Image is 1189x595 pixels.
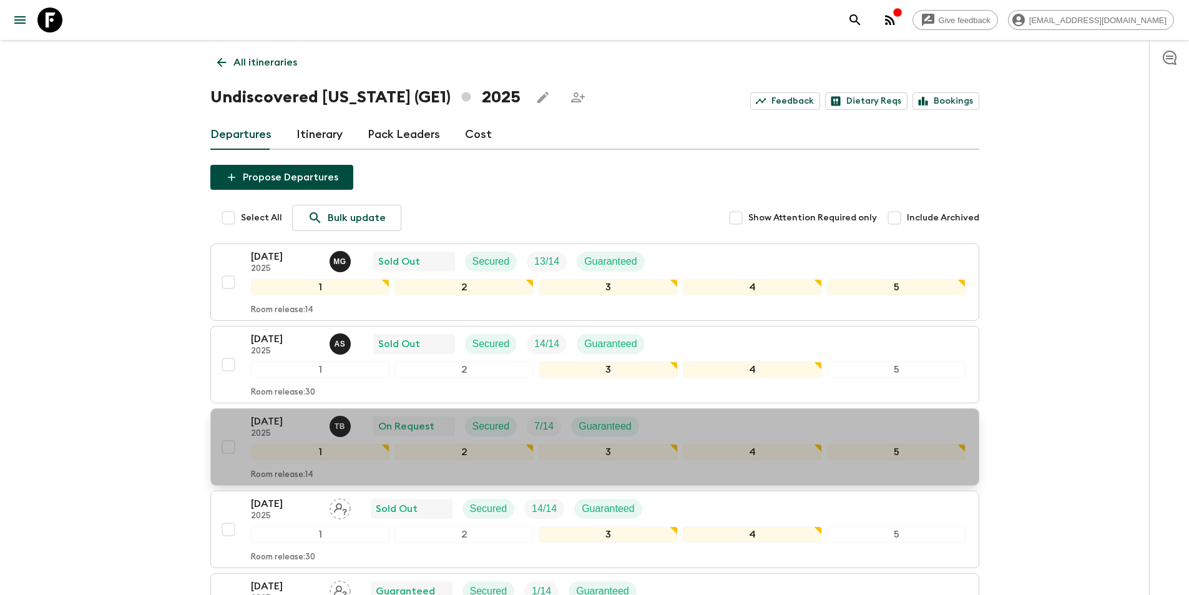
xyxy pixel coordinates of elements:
[210,491,979,568] button: [DATE]2025Assign pack leaderSold OutSecuredTrip FillGuaranteed12345Room release:30
[465,120,492,150] a: Cost
[531,85,555,110] button: Edit this itinerary
[333,257,346,267] p: M G
[534,337,559,352] p: 14 / 14
[330,502,351,512] span: Assign pack leader
[210,50,304,75] a: All itineraries
[527,334,567,354] div: Trip Fill
[251,249,320,264] p: [DATE]
[1008,10,1174,30] div: [EMAIL_ADDRESS][DOMAIN_NAME]
[210,326,979,403] button: [DATE]2025Ana SikharulidzeSold OutSecuredTrip FillGuaranteed12345Room release:30
[251,388,315,398] p: Room release: 30
[328,210,386,225] p: Bulk update
[7,7,32,32] button: menu
[683,444,822,460] div: 4
[330,333,353,355] button: AS
[827,526,966,543] div: 5
[330,584,351,594] span: Assign pack leader
[210,243,979,321] button: [DATE]2025Mariam GabichvadzeSold OutSecuredTrip FillGuaranteed12345Room release:14
[330,337,353,347] span: Ana Sikharulidze
[251,511,320,521] p: 2025
[296,120,343,150] a: Itinerary
[241,212,282,224] span: Select All
[251,429,320,439] p: 2025
[330,416,353,437] button: TB
[378,254,420,269] p: Sold Out
[579,419,632,434] p: Guaranteed
[368,120,440,150] a: Pack Leaders
[472,337,510,352] p: Secured
[251,444,390,460] div: 1
[376,501,418,516] p: Sold Out
[584,254,637,269] p: Guaranteed
[465,334,517,354] div: Secured
[907,212,979,224] span: Include Archived
[534,419,554,434] p: 7 / 14
[251,332,320,347] p: [DATE]
[825,92,908,110] a: Dietary Reqs
[378,419,434,434] p: On Request
[394,526,534,543] div: 2
[584,337,637,352] p: Guaranteed
[210,120,272,150] a: Departures
[683,361,822,378] div: 4
[913,92,979,110] a: Bookings
[582,501,635,516] p: Guaranteed
[527,416,561,436] div: Trip Fill
[394,444,534,460] div: 2
[827,444,966,460] div: 5
[465,252,517,272] div: Secured
[539,526,678,543] div: 3
[472,254,510,269] p: Secured
[843,7,868,32] button: search adventures
[292,205,401,231] a: Bulk update
[335,421,345,431] p: T B
[524,499,564,519] div: Trip Fill
[539,444,678,460] div: 3
[210,85,521,110] h1: Undiscovered [US_STATE] (GE1) 2025
[462,499,515,519] div: Secured
[470,501,507,516] p: Secured
[913,10,998,30] a: Give feedback
[210,408,979,486] button: [DATE]2025Tamar BulbulashviliOn RequestSecuredTrip FillGuaranteed12345Room release:14
[251,579,320,594] p: [DATE]
[683,526,822,543] div: 4
[465,416,517,436] div: Secured
[251,305,313,315] p: Room release: 14
[251,279,390,295] div: 1
[1022,16,1173,25] span: [EMAIL_ADDRESS][DOMAIN_NAME]
[251,553,315,563] p: Room release: 30
[748,212,877,224] span: Show Attention Required only
[472,419,510,434] p: Secured
[251,347,320,357] p: 2025
[210,165,353,190] button: Propose Departures
[534,254,559,269] p: 13 / 14
[565,85,590,110] span: Share this itinerary
[251,264,320,274] p: 2025
[394,279,534,295] div: 2
[233,55,297,70] p: All itineraries
[394,361,534,378] div: 2
[335,339,346,349] p: A S
[527,252,567,272] div: Trip Fill
[330,420,353,430] span: Tamar Bulbulashvili
[251,526,390,543] div: 1
[251,361,390,378] div: 1
[827,361,966,378] div: 5
[539,361,678,378] div: 3
[251,496,320,511] p: [DATE]
[539,279,678,295] div: 3
[532,501,557,516] p: 14 / 14
[750,92,820,110] a: Feedback
[330,251,353,272] button: MG
[330,255,353,265] span: Mariam Gabichvadze
[932,16,997,25] span: Give feedback
[683,279,822,295] div: 4
[378,337,420,352] p: Sold Out
[251,414,320,429] p: [DATE]
[251,470,313,480] p: Room release: 14
[827,279,966,295] div: 5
